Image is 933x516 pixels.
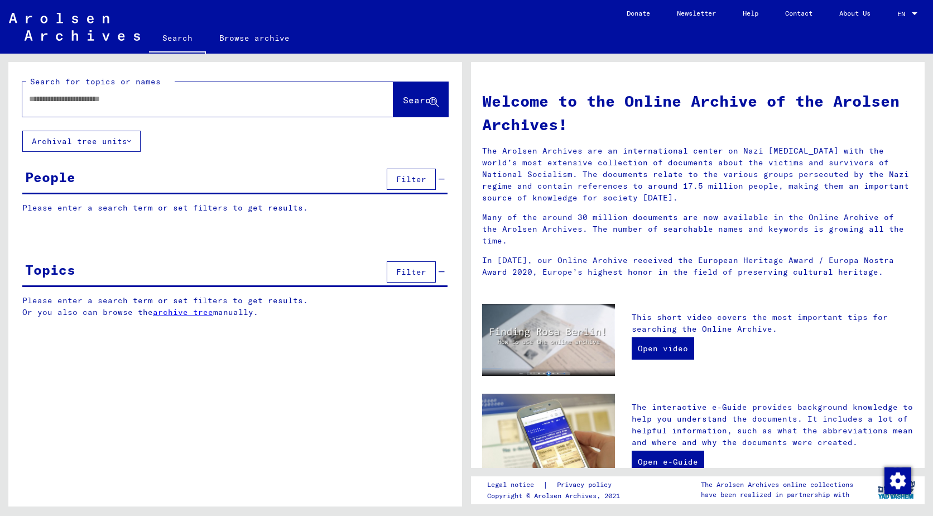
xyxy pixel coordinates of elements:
p: The interactive e-Guide provides background knowledge to help you understand the documents. It in... [632,402,913,448]
img: eguide.jpg [482,394,615,482]
div: | [487,479,625,491]
img: Change consent [884,467,911,494]
button: Archival tree units [22,131,141,152]
span: Filter [396,267,426,277]
img: Arolsen_neg.svg [9,13,140,41]
p: The Arolsen Archives online collections [701,480,853,490]
div: People [25,167,75,187]
p: The Arolsen Archives are an international center on Nazi [MEDICAL_DATA] with the world’s most ext... [482,145,913,204]
p: Please enter a search term or set filters to get results. Or you also can browse the manually. [22,295,448,318]
a: archive tree [153,307,213,317]
button: Filter [387,169,436,190]
a: Open video [632,337,694,360]
div: Change consent [884,467,911,494]
p: This short video covers the most important tips for searching the Online Archive. [632,312,913,335]
img: yv_logo.png [876,476,917,504]
span: Search [403,94,436,106]
a: Privacy policy [548,479,625,491]
img: video.jpg [482,304,615,376]
p: In [DATE], our Online Archive received the European Heritage Award / Europa Nostra Award 2020, Eu... [482,255,913,278]
div: Topics [25,260,75,280]
span: EN [897,10,910,18]
button: Search [393,82,448,117]
h1: Welcome to the Online Archive of the Arolsen Archives! [482,89,913,136]
span: Filter [396,174,426,184]
a: Open e-Guide [632,451,704,473]
button: Filter [387,261,436,283]
a: Legal notice [487,479,543,491]
a: Search [149,25,206,54]
p: Many of the around 30 million documents are now available in the Online Archive of the Arolsen Ar... [482,212,913,247]
p: have been realized in partnership with [701,490,853,500]
mat-label: Search for topics or names [30,77,161,87]
p: Please enter a search term or set filters to get results. [22,202,448,214]
a: Browse archive [206,25,303,51]
p: Copyright © Arolsen Archives, 2021 [487,491,625,501]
